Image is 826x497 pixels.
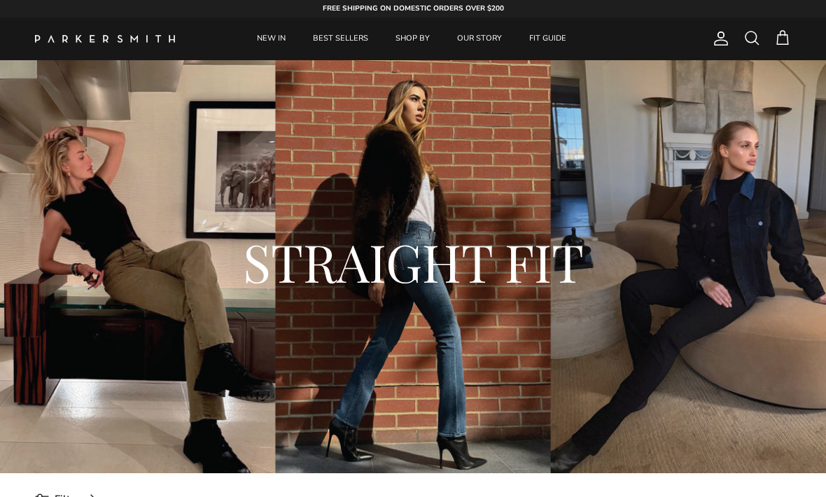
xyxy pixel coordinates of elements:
img: Parker Smith [35,35,175,43]
div: Primary [209,17,615,60]
a: SHOP BY [383,17,442,60]
a: BEST SELLERS [300,17,381,60]
a: NEW IN [244,17,298,60]
a: Account [707,30,729,47]
a: FIT GUIDE [517,17,579,60]
h2: STRAIGHT FIT [77,228,749,295]
strong: FREE SHIPPING ON DOMESTIC ORDERS OVER $200 [323,3,504,13]
a: OUR STORY [444,17,514,60]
